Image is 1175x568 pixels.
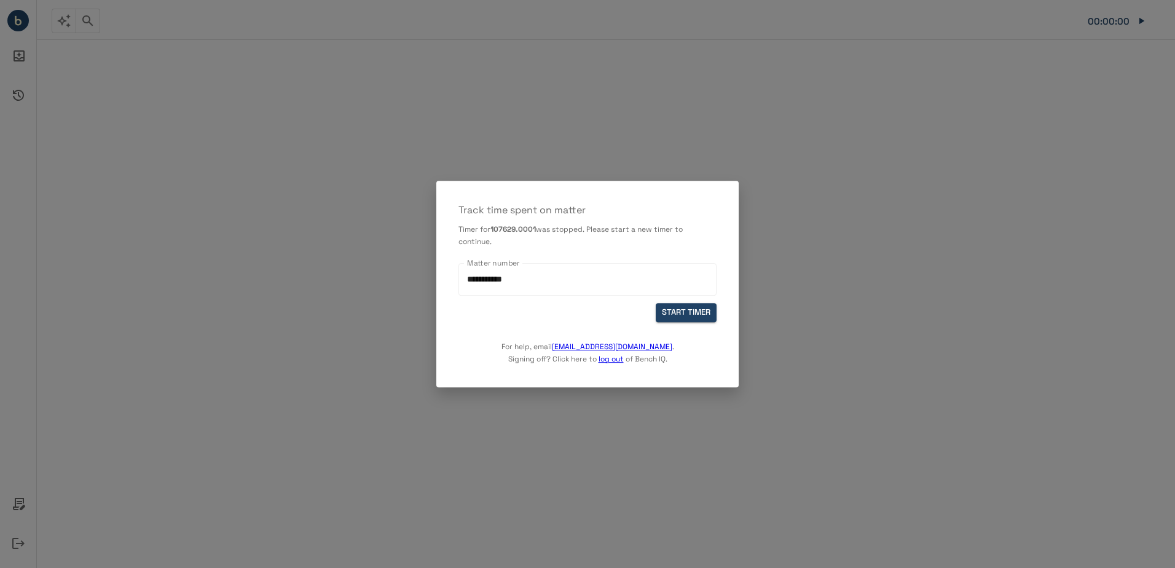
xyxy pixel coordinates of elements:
p: Track time spent on matter [458,203,717,218]
label: Matter number [467,258,520,268]
b: 107629.0001 [490,224,536,234]
a: [EMAIL_ADDRESS][DOMAIN_NAME] [552,342,672,352]
span: Timer for [458,224,490,234]
p: For help, email . Signing off? Click here to of Bench IQ. [501,322,674,365]
span: was stopped. Please start a new timer to continue. [458,224,683,247]
a: log out [599,354,624,364]
button: START TIMER [656,303,717,322]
